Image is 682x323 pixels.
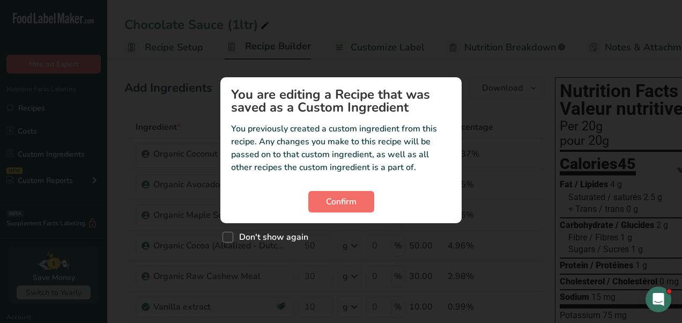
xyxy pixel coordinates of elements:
[308,191,374,212] button: Confirm
[326,195,357,208] span: Confirm
[233,232,308,243] span: Don't show again
[646,287,671,312] iframe: Intercom live chat
[231,88,451,114] h1: You are editing a Recipe that was saved as a Custom Ingredient
[231,122,451,174] p: You previously created a custom ingredient from this recipe. Any changes you make to this recipe ...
